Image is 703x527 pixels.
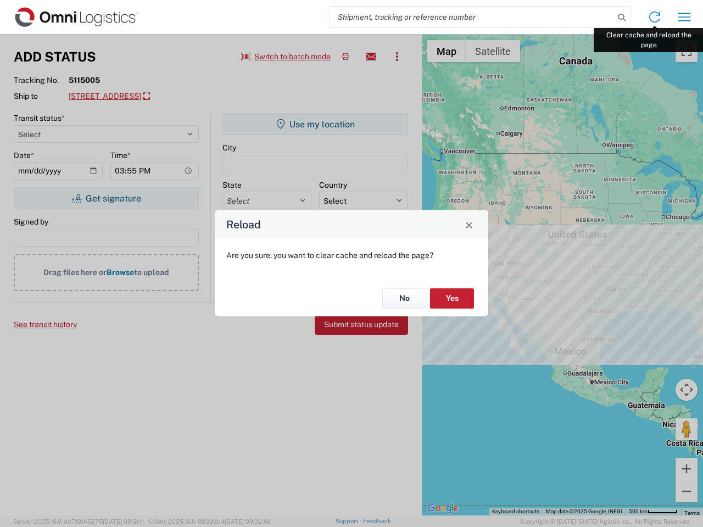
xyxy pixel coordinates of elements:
button: Close [461,217,477,232]
input: Shipment, tracking or reference number [330,7,614,27]
h4: Reload [226,217,261,233]
p: Are you sure, you want to clear cache and reload the page? [226,250,477,260]
button: Yes [430,288,474,309]
button: No [382,288,426,309]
